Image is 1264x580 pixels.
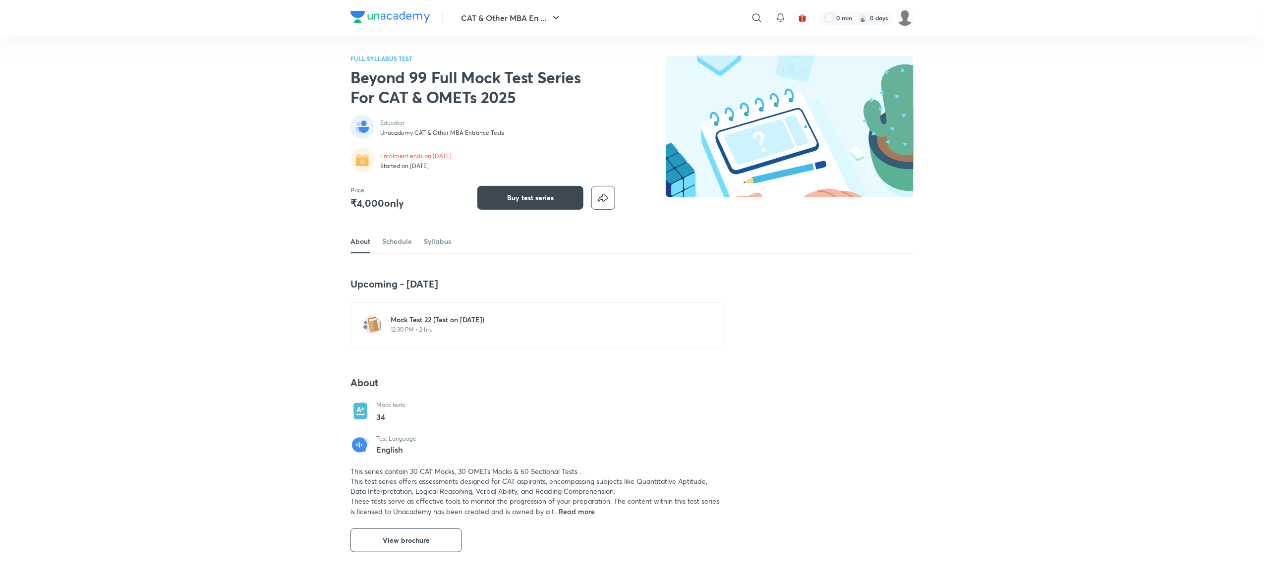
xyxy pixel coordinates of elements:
[350,56,615,61] p: FULL SYLLABUS TEST
[559,507,595,516] span: Read more
[477,186,583,210] button: Buy test series
[350,528,462,552] button: View brochure
[363,315,383,335] img: test
[383,535,430,545] span: View brochure
[350,197,404,210] div: ₹ 4,000 only
[897,9,914,26] img: Nilesh
[350,11,430,23] img: Company Logo
[350,278,724,290] h4: Upcoming - [DATE]
[376,401,405,409] p: Mock tests
[795,10,810,26] button: avatar
[858,13,868,23] img: streak
[350,230,370,253] a: About
[376,435,416,443] p: Test Language
[350,67,604,107] h2: Beyond 99 Full Mock Test Series For CAT & OMETs 2025
[376,445,416,454] p: English
[455,8,568,28] button: CAT & Other MBA En ...
[380,162,452,170] p: Started on [DATE]
[380,152,452,160] p: Enrolment ends on [DATE]
[424,230,451,253] a: Syllabus
[507,193,554,203] span: Buy test series
[382,230,412,253] a: Schedule
[350,376,724,389] h4: About
[391,326,696,334] p: 12:30 PM • 2 hrs
[798,13,807,22] img: avatar
[380,129,504,137] p: Unacademy CAT & Other MBA Entrance Tests
[350,186,364,194] p: Price
[376,411,405,423] p: 34
[350,11,430,25] a: Company Logo
[350,466,719,516] span: This series contain 30 CAT Mocks, 30 OMETs Mocks & 60 Sectional Tests . This test series offers a...
[380,119,504,127] p: Educator
[391,315,696,325] h6: Mock Test 22 (Test on [DATE])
